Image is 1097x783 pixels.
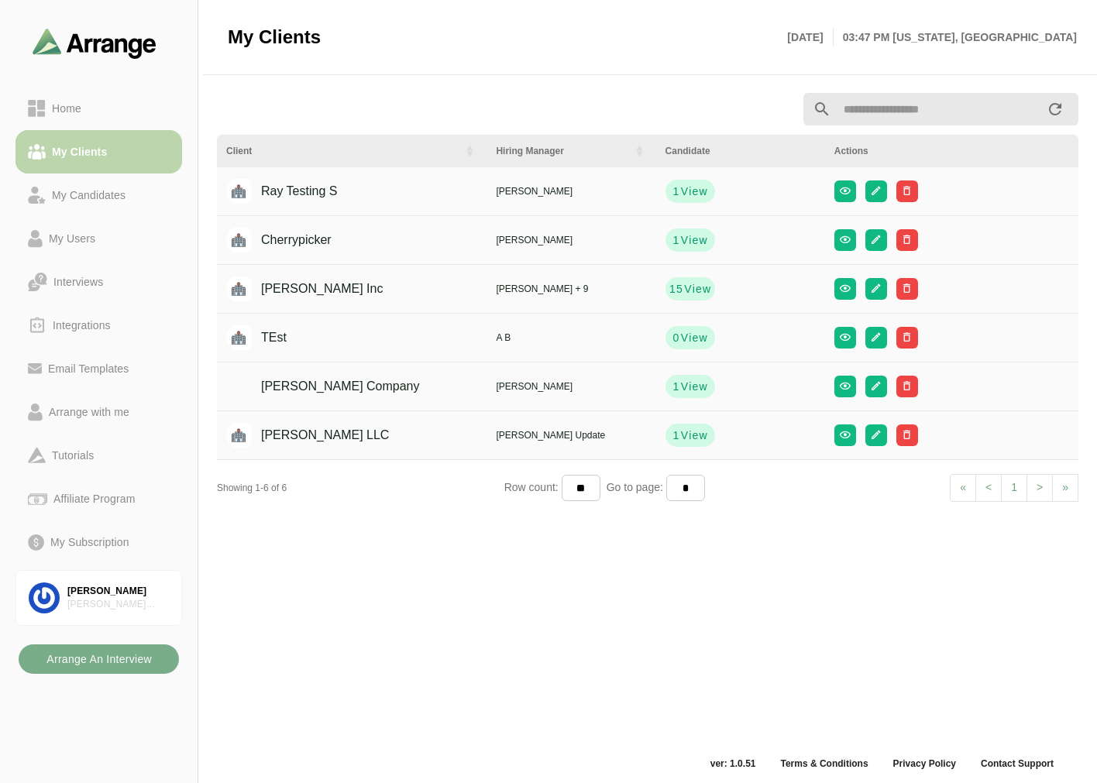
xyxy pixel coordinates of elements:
div: My Subscription [44,533,136,551]
img: placeholder logo [226,179,251,204]
div: TEst [237,323,287,352]
div: Showing 1-6 of 6 [217,481,504,495]
div: [PERSON_NAME] [67,585,169,598]
a: Terms & Conditions [768,757,880,770]
div: [PERSON_NAME] Company [237,372,420,401]
button: 1View [665,424,715,447]
strong: 0 [672,330,679,345]
div: My Clients [46,143,113,161]
div: [PERSON_NAME] [496,184,646,198]
a: Interviews [15,260,182,304]
a: My Candidates [15,173,182,217]
div: Actions [834,144,1069,158]
span: View [680,330,708,345]
div: A B [496,331,646,345]
strong: 1 [672,379,679,394]
span: View [680,428,708,443]
div: Arrange with me [43,403,136,421]
a: My Subscription [15,520,182,564]
div: Integrations [46,316,117,335]
div: Affiliate Program [47,489,141,508]
span: Row count: [504,481,562,493]
div: Ray Testing S [237,177,337,206]
div: Tutorials [46,446,100,465]
div: [PERSON_NAME] + 9 [496,282,646,296]
div: My Users [43,229,101,248]
a: My Clients [15,130,182,173]
div: [PERSON_NAME] Inc [237,274,383,304]
button: Arrange An Interview [19,644,179,674]
div: Interviews [47,273,109,291]
p: [DATE] [787,28,833,46]
p: 03:47 PM [US_STATE], [GEOGRAPHIC_DATA] [834,28,1077,46]
b: Arrange An Interview [46,644,152,674]
span: ver: 1.0.51 [698,757,769,770]
div: Cherrypicker [237,225,332,255]
a: Privacy Policy [881,757,968,770]
a: Contact Support [968,757,1066,770]
div: [PERSON_NAME] [496,233,646,247]
a: Tutorials [15,434,182,477]
img: arrangeai-name-small-logo.4d2b8aee.svg [33,28,156,58]
img: placeholder logo [226,276,251,301]
button: 1View [665,375,715,398]
button: 1View [665,228,715,252]
a: Affiliate Program [15,477,182,520]
img: placeholder logo [226,423,251,448]
span: My Clients [228,26,321,49]
div: Candidate [665,144,816,158]
div: Client [226,144,477,158]
a: Integrations [15,304,182,347]
div: [PERSON_NAME] [496,379,646,393]
span: View [680,232,708,248]
button: 0View [665,326,715,349]
a: My Users [15,217,182,260]
div: My Candidates [46,186,132,204]
a: Home [15,87,182,130]
button: 1View [665,180,715,203]
strong: 15 [669,281,683,297]
a: Arrange with me [15,390,182,434]
span: View [680,184,708,199]
span: Go to page: [600,481,666,493]
div: Hiring Manager [496,144,646,158]
strong: 1 [672,184,679,199]
span: View [683,281,711,297]
strong: 1 [672,232,679,248]
span: View [680,379,708,394]
i: appended action [1046,100,1064,118]
div: [PERSON_NAME] LLC [237,421,389,450]
button: 15View [665,277,715,300]
a: [PERSON_NAME][PERSON_NAME] Associates [15,570,182,626]
img: placeholder logo [226,228,251,252]
strong: 1 [672,428,679,443]
div: [PERSON_NAME] Update [496,428,646,442]
a: Email Templates [15,347,182,390]
div: [PERSON_NAME] Associates [67,598,169,611]
img: placeholder logo [226,325,251,350]
div: Home [46,99,88,118]
div: Email Templates [42,359,135,378]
